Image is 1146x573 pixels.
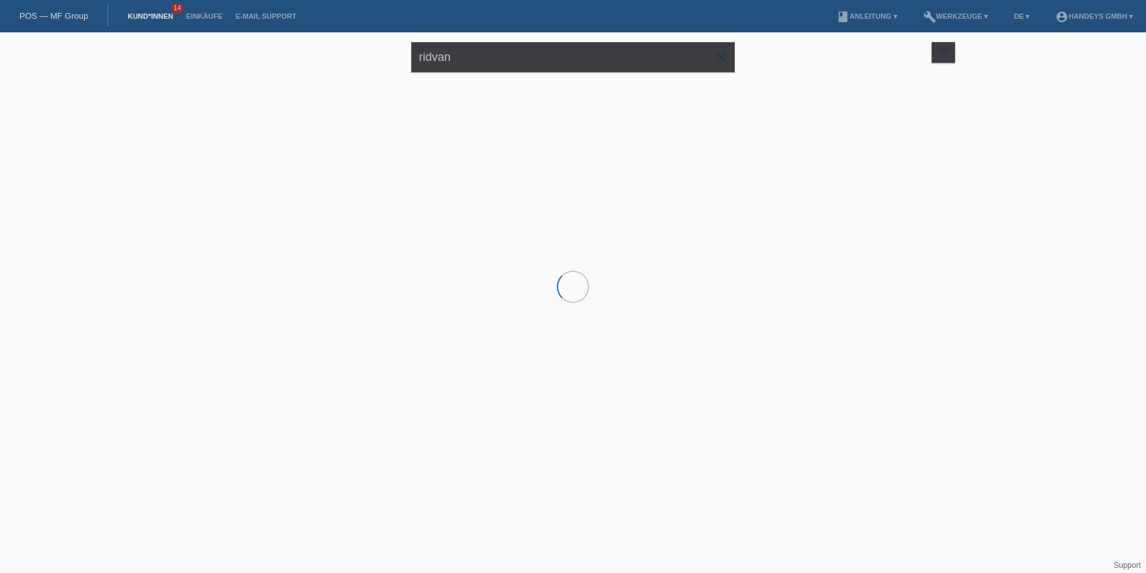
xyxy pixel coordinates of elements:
[121,12,179,20] a: Kund*innen
[936,45,950,59] i: filter_list
[713,49,728,65] i: close
[19,11,88,21] a: POS — MF Group
[923,10,936,23] i: build
[411,42,735,73] input: Suche...
[229,12,303,20] a: E-Mail Support
[1114,561,1141,570] a: Support
[837,10,849,23] i: book
[1007,12,1036,20] a: DE ▾
[179,12,229,20] a: Einkäufe
[172,3,183,14] span: 14
[917,12,995,20] a: buildWerkzeuge ▾
[1049,12,1140,20] a: account_circleHandeys GmbH ▾
[1055,10,1068,23] i: account_circle
[830,12,903,20] a: bookAnleitung ▾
